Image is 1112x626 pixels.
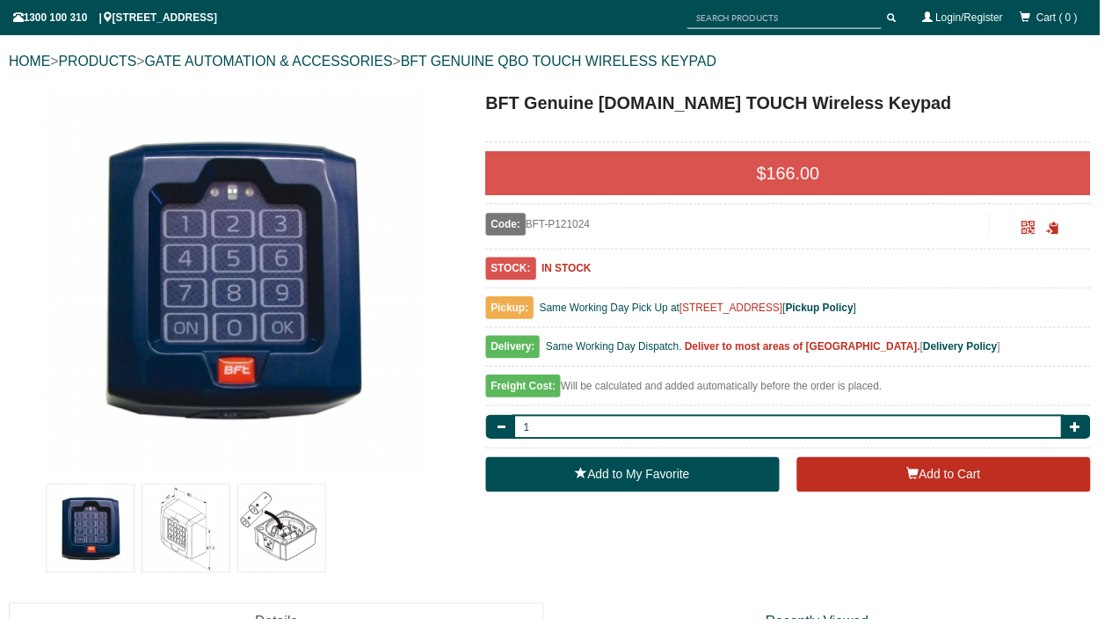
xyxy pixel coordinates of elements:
[11,91,463,477] a: BFT Genuine Q.BO TOUCH Wireless Keypad - - Gate Warehouse
[491,91,1103,117] h1: BFT Genuine [DOMAIN_NAME] TOUCH Wireless Keypad
[241,491,329,579] img: BFT Genuine Q.BO TOUCH Wireless Keypad
[9,55,51,69] a: HOME
[546,305,867,317] span: Same Working Day Pick Up at [ ]
[695,7,891,29] input: SEARCH PRODUCTS
[491,215,532,238] span: Code:
[43,91,430,477] img: BFT Genuine Q.BO TOUCH Wireless Keypad - - Gate Warehouse
[13,11,220,24] span: 1300 100 310 | [STREET_ADDRESS]
[693,345,931,357] b: Deliver to most areas of [GEOGRAPHIC_DATA].
[1058,224,1072,237] span: Click to copy the URL
[491,215,1001,238] div: BFT-P121024
[491,260,542,283] span: STOCK:
[59,55,138,69] a: PRODUCTS
[947,11,1014,24] a: Login/Register
[806,462,1103,498] button: Add to Cart
[47,491,135,579] img: BFT Genuine Q.BO TOUCH Wireless Keypad
[775,165,829,185] span: 166.00
[548,266,598,278] b: IN STOCK
[552,345,690,357] span: Same Working Day Dispatch.
[687,305,792,317] a: [STREET_ADDRESS]
[1033,226,1046,238] a: Click to enlarge and scan to share.
[405,55,724,69] a: BFT GENUINE QBO TOUCH WIRELESS KEYPAD
[144,491,232,579] img: BFT Genuine Q.BO TOUCH Wireless Keypad
[1049,11,1090,24] span: Cart ( 0 )
[491,380,1103,411] div: Will be calculated and added automatically before the order is placed.
[491,153,1103,197] div: $
[146,55,396,69] a: GATE AUTOMATION & ACCESSORIES
[795,305,863,317] a: Pickup Policy
[491,462,789,498] a: Add to My Favorite
[934,345,1008,357] a: Delivery Policy
[9,34,1103,91] div: > > >
[491,340,1103,371] div: [ ]
[491,379,568,402] span: Freight Cost:
[491,339,547,362] span: Delivery:
[491,300,540,323] span: Pickup:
